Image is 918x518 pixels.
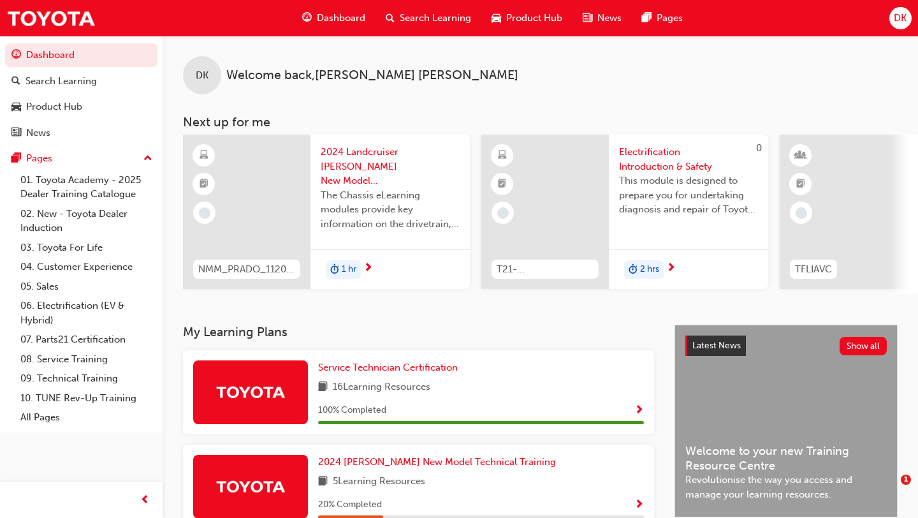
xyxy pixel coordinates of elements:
span: learningResourceType_ELEARNING-icon [200,147,208,164]
span: pages-icon [11,153,21,165]
span: Show Progress [634,405,644,417]
a: news-iconNews [572,5,632,31]
span: News [597,11,622,26]
span: guage-icon [302,10,312,26]
span: Pages [657,11,683,26]
span: car-icon [492,10,501,26]
img: Trak [6,4,96,33]
span: learningResourceType_INSTRUCTOR_LED-icon [796,147,805,164]
span: 2024 Landcruiser [PERSON_NAME] New Model Mechanisms - Chassis 2 [321,145,460,188]
span: search-icon [11,76,20,87]
span: 16 Learning Resources [333,380,430,396]
span: duration-icon [629,262,637,278]
div: Pages [26,151,52,166]
span: news-icon [583,10,592,26]
span: car-icon [11,101,21,113]
span: learningRecordVerb_NONE-icon [796,207,807,219]
span: booktick-icon [498,176,507,193]
span: Dashboard [317,11,365,26]
span: 0 [756,142,762,154]
span: DK [894,11,907,26]
span: duration-icon [330,262,339,278]
div: Product Hub [26,100,82,114]
h3: Next up for me [163,115,918,129]
span: Service Technician Certification [318,362,458,373]
span: Latest News [692,340,741,351]
button: DashboardSearch LearningProduct HubNews [5,41,157,147]
span: Product Hub [506,11,562,26]
span: NMM_PRADO_112024_MODULE_2 [198,262,295,277]
span: 1 hr [342,262,356,277]
span: Revolutionise the way you access and manage your learning resources. [685,473,887,501]
iframe: Intercom live chat [875,475,905,505]
a: All Pages [15,408,157,427]
span: Search Learning [400,11,471,26]
span: Welcome to your new Training Resource Centre [685,444,887,473]
span: TFLIAVC [795,262,832,277]
a: NMM_PRADO_112024_MODULE_22024 Landcruiser [PERSON_NAME] New Model Mechanisms - Chassis 2The Chass... [183,135,470,289]
a: 2024 [PERSON_NAME] New Model Technical Training [318,455,561,470]
a: 02. New - Toyota Dealer Induction [15,204,157,238]
span: 2024 [PERSON_NAME] New Model Technical Training [318,456,556,468]
a: Latest NewsShow allWelcome to your new Training Resource CentreRevolutionise the way you access a... [674,325,898,517]
span: 100 % Completed [318,403,386,418]
span: Welcome back , [PERSON_NAME] [PERSON_NAME] [226,68,518,83]
span: DK [196,68,208,83]
a: 01. Toyota Academy - 2025 Dealer Training Catalogue [15,170,157,204]
span: The Chassis eLearning modules provide key information on the drivetrain, suspension, brake and st... [321,188,460,232]
span: 2 hrs [640,262,659,277]
a: car-iconProduct Hub [481,5,572,31]
a: Search Learning [5,70,157,93]
a: 05. Sales [15,277,157,297]
span: next-icon [363,263,373,274]
span: 1 [901,475,911,485]
span: Show Progress [634,500,644,511]
span: learningRecordVerb_NONE-icon [199,207,210,219]
h3: My Learning Plans [183,325,654,339]
img: Trak [215,475,286,498]
span: learningResourceType_ELEARNING-icon [498,147,507,164]
span: 5 Learning Resources [333,474,425,490]
span: 20 % Completed [318,498,382,512]
a: 09. Technical Training [15,369,157,389]
span: pages-icon [642,10,652,26]
a: 10. TUNE Rev-Up Training [15,389,157,408]
span: This module is designed to prepare you for undertaking diagnosis and repair of Toyota & Lexus Ele... [619,174,758,217]
a: News [5,121,157,145]
a: guage-iconDashboard [292,5,375,31]
img: Trak [215,381,286,403]
button: DK [889,7,912,29]
a: pages-iconPages [632,5,693,31]
button: Show all [840,337,887,355]
span: learningRecordVerb_NONE-icon [497,207,509,219]
button: Pages [5,147,157,170]
span: prev-icon [140,492,150,508]
a: 06. Electrification (EV & Hybrid) [15,296,157,330]
span: book-icon [318,380,328,396]
a: Latest NewsShow all [685,336,887,356]
div: Search Learning [25,74,97,89]
span: booktick-icon [200,176,208,193]
span: book-icon [318,474,328,490]
span: guage-icon [11,50,21,61]
span: Electrification Introduction & Safety [619,145,758,174]
button: Show Progress [634,403,644,418]
a: search-iconSearch Learning [375,5,481,31]
span: search-icon [386,10,395,26]
a: 08. Service Training [15,350,157,369]
a: 07. Parts21 Certification [15,330,157,350]
a: Product Hub [5,95,157,119]
span: booktick-icon [796,176,805,193]
span: T21-FOD_HVIS_PREREQ [497,262,594,277]
a: Dashboard [5,43,157,67]
button: Show Progress [634,497,644,513]
a: 0T21-FOD_HVIS_PREREQElectrification Introduction & SafetyThis module is designed to prepare you f... [481,135,768,289]
a: Service Technician Certification [318,360,463,375]
span: news-icon [11,128,21,139]
div: News [26,126,50,140]
a: 03. Toyota For Life [15,238,157,258]
a: 04. Customer Experience [15,257,157,277]
span: up-icon [143,151,152,167]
